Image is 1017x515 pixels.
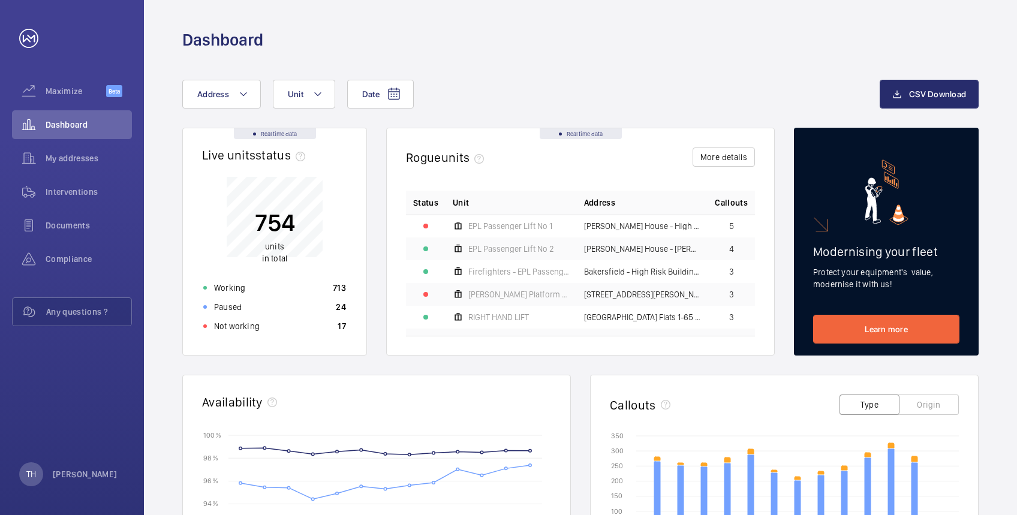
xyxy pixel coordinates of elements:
[182,80,261,109] button: Address
[813,244,959,259] h2: Modernising your fleet
[880,80,979,109] button: CSV Download
[909,89,966,99] span: CSV Download
[234,128,316,139] div: Real time data
[813,315,959,344] a: Learn more
[611,477,623,485] text: 200
[255,147,310,162] span: status
[203,499,218,508] text: 94 %
[203,430,221,439] text: 100 %
[610,397,656,412] h2: Callouts
[584,222,701,230] span: [PERSON_NAME] House - High Risk Building - [PERSON_NAME][GEOGRAPHIC_DATA]
[584,267,701,276] span: Bakersfield - High Risk Building - [GEOGRAPHIC_DATA]
[53,468,118,480] p: [PERSON_NAME]
[265,242,284,251] span: units
[468,267,570,276] span: Firefighters - EPL Passenger Lift No 2
[214,301,242,313] p: Paused
[46,306,131,318] span: Any questions ?
[584,290,701,299] span: [STREET_ADDRESS][PERSON_NAME] - [PERSON_NAME][GEOGRAPHIC_DATA]
[255,207,295,237] p: 754
[468,222,552,230] span: EPL Passenger Lift No 1
[203,454,218,462] text: 98 %
[584,245,701,253] span: [PERSON_NAME] House - [PERSON_NAME][GEOGRAPHIC_DATA]
[288,89,303,99] span: Unit
[611,432,624,440] text: 350
[611,447,624,455] text: 300
[106,85,122,97] span: Beta
[26,468,36,480] p: TH
[338,320,346,332] p: 17
[715,197,748,209] span: Callouts
[584,313,701,321] span: [GEOGRAPHIC_DATA] Flats 1-65 - High Risk Building - [GEOGRAPHIC_DATA] 1-65
[813,266,959,290] p: Protect your equipment's value, modernise it with us!
[336,301,346,313] p: 24
[46,253,132,265] span: Compliance
[46,186,132,198] span: Interventions
[214,320,260,332] p: Not working
[202,394,263,409] h2: Availability
[729,267,734,276] span: 3
[182,29,263,51] h1: Dashboard
[899,394,959,415] button: Origin
[46,85,106,97] span: Maximize
[46,152,132,164] span: My addresses
[453,197,469,209] span: Unit
[441,150,489,165] span: units
[273,80,335,109] button: Unit
[840,394,899,415] button: Type
[333,282,346,294] p: 713
[540,128,622,139] div: Real time data
[406,150,489,165] h2: Rogue
[347,80,414,109] button: Date
[611,492,622,500] text: 150
[729,290,734,299] span: 3
[197,89,229,99] span: Address
[413,197,438,209] p: Status
[202,147,310,162] h2: Live units
[362,89,380,99] span: Date
[203,477,218,485] text: 96 %
[729,313,734,321] span: 3
[46,219,132,231] span: Documents
[611,462,623,470] text: 250
[468,313,529,321] span: RIGHT HAND LIFT
[46,119,132,131] span: Dashboard
[729,222,734,230] span: 5
[468,245,554,253] span: EPL Passenger Lift No 2
[865,159,908,225] img: marketing-card.svg
[693,147,755,167] button: More details
[255,240,295,264] p: in total
[468,290,570,299] span: [PERSON_NAME] Platform Lift
[584,197,615,209] span: Address
[729,245,734,253] span: 4
[214,282,245,294] p: Working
